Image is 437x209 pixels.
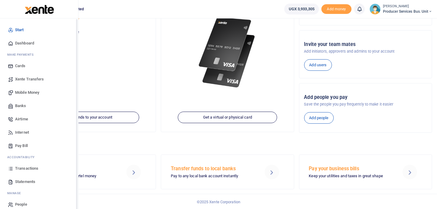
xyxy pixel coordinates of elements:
span: Internet [15,129,29,136]
span: Dashboard [15,40,34,46]
a: Pay Bill [5,139,73,152]
li: Wallet ballance [282,4,321,15]
a: Add money [321,6,352,11]
a: Pay your business bills Keep your utilities and taxes in great shape [299,155,432,189]
a: Statements [5,175,73,188]
span: countability [12,155,35,159]
a: Mobile Money [5,86,73,99]
span: Pay Bill [15,143,28,149]
span: Add money [321,4,352,14]
img: xente-_physical_cards.png [197,13,258,92]
a: Xente Transfers [5,73,73,86]
span: Cards [15,63,26,69]
p: Pay to any local bank account instantly [171,173,254,179]
li: M [5,188,73,198]
span: People [15,201,27,207]
a: profile-user [PERSON_NAME] Producer Services Bus. Unit [370,4,432,15]
a: Internet [5,126,73,139]
a: Add users [304,59,332,71]
p: Save the people you pay frequently to make it easier [304,101,427,107]
a: logo-small logo-large logo-large [24,7,54,11]
a: Transactions [5,162,73,175]
img: profile-user [370,4,381,15]
span: Statements [15,179,35,185]
img: logo-large [25,5,54,14]
a: Dashboard [5,37,73,50]
span: anage [10,191,21,195]
span: Banks [15,103,26,109]
a: Transfer funds to local banks Pay to any local bank account instantly [161,155,294,189]
li: Toup your wallet [321,4,352,14]
h5: Pay your business bills [309,166,393,172]
small: [PERSON_NAME] [383,4,432,9]
li: M [5,50,73,59]
a: Add people [304,112,334,124]
a: UGX 3,933,305 [284,4,319,15]
span: ake Payments [10,52,34,57]
h5: Invite your team mates [304,41,427,47]
p: Add initiators, approvers and admins to your account [304,48,427,54]
h4: Make a transaction [23,140,432,147]
h5: Add people you pay [304,94,427,100]
a: Add funds to your account [40,112,139,123]
p: Keep your utilities and taxes in great shape [309,173,393,179]
h5: Transfer funds to local banks [171,166,254,172]
a: Send Mobile Money MTN mobile money and Airtel money [23,155,156,189]
span: UGX 3,933,305 [289,6,314,12]
a: Start [5,23,73,37]
p: Producer Services Bus. Unit [28,16,151,22]
a: Get a virtual or physical card [178,112,277,123]
span: Xente Transfers [15,76,44,82]
h5: UGX 3,933,305 [28,37,151,43]
a: Airtime [5,113,73,126]
a: Banks [5,99,73,113]
span: Producer Services Bus. Unit [383,9,432,14]
span: Start [15,27,24,33]
p: Your current account balance [28,29,151,35]
li: Ac [5,152,73,162]
span: Airtime [15,116,28,122]
a: Cards [5,59,73,73]
span: Transactions [15,165,38,171]
span: Mobile Money [15,90,39,96]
